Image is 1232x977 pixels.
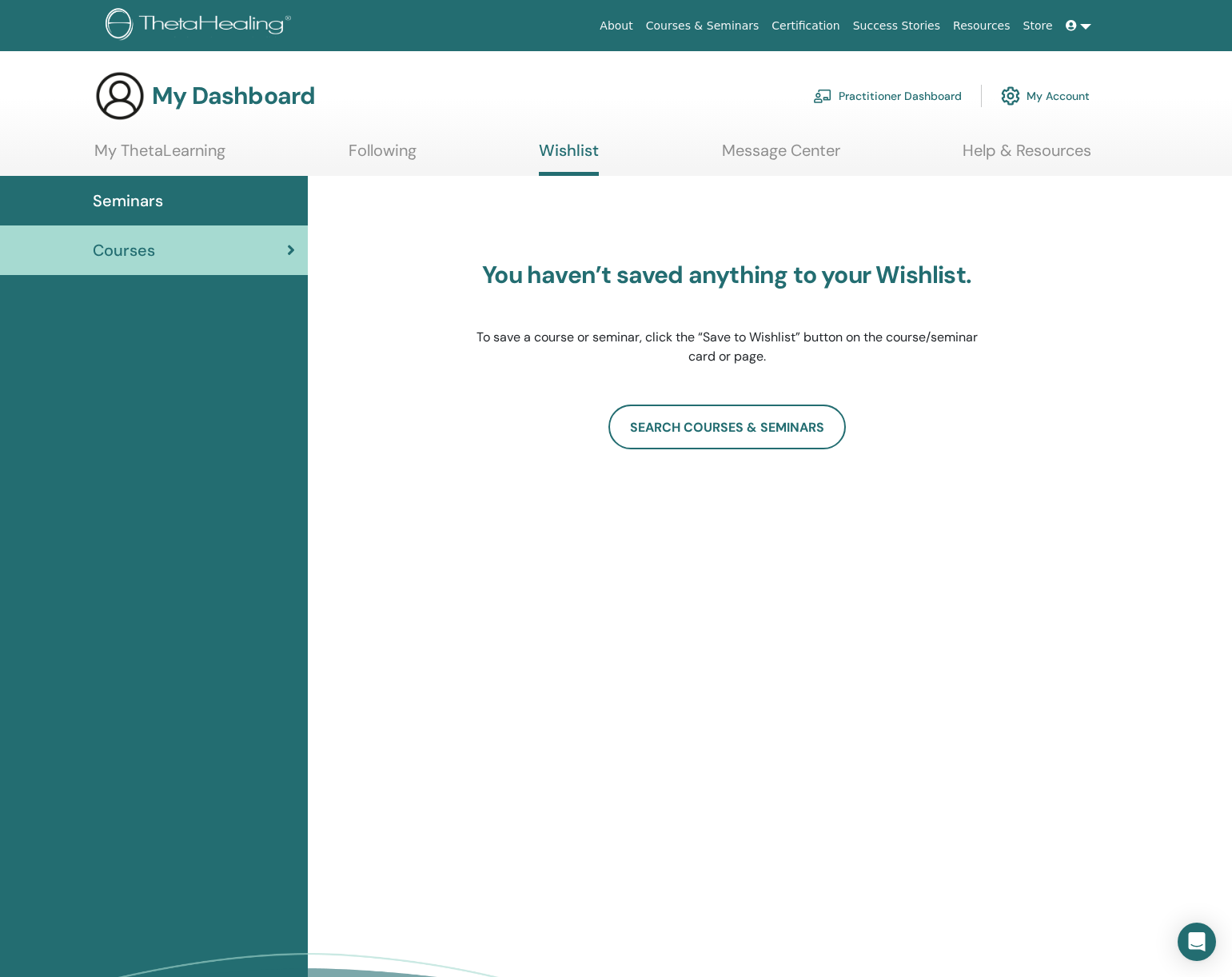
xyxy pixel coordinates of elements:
div: Open Intercom Messenger [1178,923,1216,961]
a: SEARCH COURSES & SEMINARS [608,405,846,449]
a: My ThetaLearning [94,141,225,172]
img: cog.svg [1001,82,1020,110]
a: My Account [1001,78,1090,114]
a: Message Center [722,141,840,172]
a: Practitioner Dashboard [813,78,962,114]
a: Store [1017,11,1059,41]
a: Help & Resources [963,141,1091,172]
p: To save a course or seminar, click the “Save to Wishlist” button on the course/seminar card or page. [475,328,979,366]
span: Courses [93,238,155,262]
a: Certification [765,11,846,41]
a: Courses & Seminars [640,11,766,41]
a: Following [349,141,417,172]
a: Wishlist [539,141,599,176]
h3: My Dashboard [152,82,315,110]
span: Seminars [93,189,163,213]
a: About [593,11,639,41]
a: Resources [947,11,1017,41]
h3: You haven’t saved anything to your Wishlist. [475,261,979,289]
img: generic-user-icon.jpg [94,70,146,122]
img: chalkboard-teacher.svg [813,89,832,103]
a: Success Stories [847,11,947,41]
img: logo.png [106,8,297,44]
